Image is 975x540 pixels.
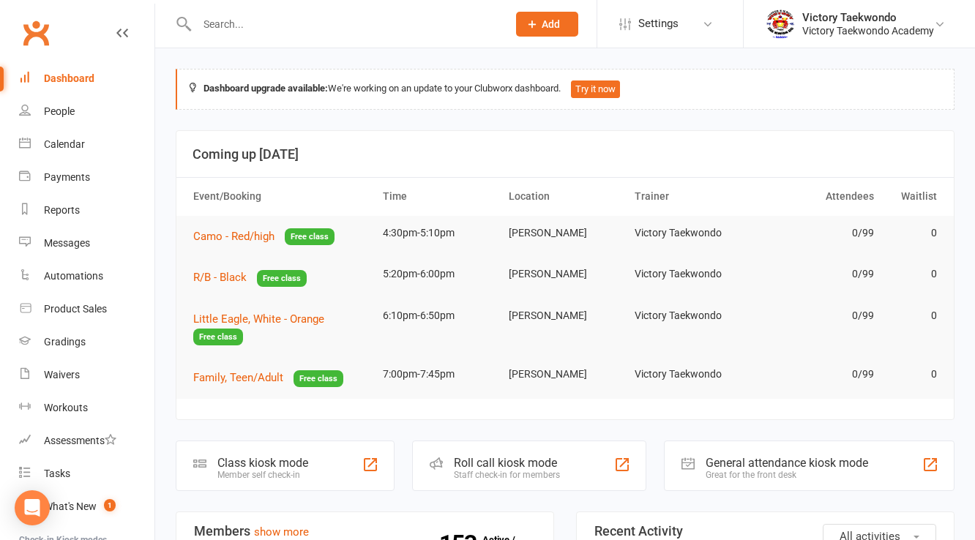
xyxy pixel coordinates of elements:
th: Location [502,178,628,215]
span: R/B - Black [193,271,247,284]
th: Waitlist [881,178,944,215]
td: 0 [881,216,944,250]
div: Workouts [44,402,88,413]
div: Victory Taekwondo [802,11,934,24]
div: What's New [44,500,97,512]
a: Gradings [19,326,154,359]
td: [PERSON_NAME] [502,257,628,291]
span: Camo - Red/high [193,230,274,243]
div: Reports [44,204,80,216]
div: General attendance kiosk mode [706,456,868,470]
a: Clubworx [18,15,54,51]
h3: Recent Activity [594,524,936,539]
span: Little Eagle, White - Orange [193,312,324,326]
td: 6:10pm-6:50pm [376,299,502,333]
img: thumb_image1542833429.png [766,10,795,39]
div: Great for the front desk [706,470,868,480]
th: Time [376,178,502,215]
th: Event/Booking [187,178,376,215]
a: What's New1 [19,490,154,523]
td: Victory Taekwondo [628,257,754,291]
span: Family, Teen/Adult [193,371,283,384]
td: 7:00pm-7:45pm [376,357,502,391]
div: Assessments [44,435,116,446]
td: 0 [881,357,944,391]
a: show more [254,525,309,539]
span: 1 [104,499,116,511]
input: Search... [193,14,497,34]
h3: Members [194,524,536,539]
th: Trainer [628,178,754,215]
h3: Coming up [DATE] [193,147,938,162]
div: Messages [44,237,90,249]
td: [PERSON_NAME] [502,357,628,391]
div: Dashboard [44,72,94,84]
div: Automations [44,270,103,282]
a: Automations [19,260,154,293]
strong: Dashboard upgrade available: [203,83,328,94]
td: 5:20pm-6:00pm [376,257,502,291]
td: 0/99 [754,357,880,391]
a: Reports [19,194,154,227]
td: 0 [881,299,944,333]
td: 0/99 [754,299,880,333]
a: Dashboard [19,62,154,95]
button: Family, Teen/AdultFree class [193,369,343,387]
td: 0 [881,257,944,291]
a: Assessments [19,424,154,457]
th: Attendees [754,178,880,215]
div: Gradings [44,336,86,348]
td: Victory Taekwondo [628,357,754,391]
a: Payments [19,161,154,194]
a: Workouts [19,391,154,424]
div: Staff check-in for members [454,470,560,480]
a: Product Sales [19,293,154,326]
button: Little Eagle, White - OrangeFree class [193,310,370,346]
span: Free class [294,370,343,387]
div: Product Sales [44,303,107,315]
td: [PERSON_NAME] [502,299,628,333]
div: Class kiosk mode [217,456,308,470]
span: Free class [285,228,335,245]
span: Free class [193,329,243,345]
td: 4:30pm-5:10pm [376,216,502,250]
button: Camo - Red/highFree class [193,228,335,246]
td: Victory Taekwondo [628,299,754,333]
button: Add [516,12,578,37]
div: Payments [44,171,90,183]
a: People [19,95,154,128]
span: Free class [257,270,307,287]
div: Waivers [44,369,80,380]
td: [PERSON_NAME] [502,216,628,250]
span: Add [542,18,560,30]
div: People [44,105,75,117]
td: Victory Taekwondo [628,216,754,250]
div: Calendar [44,138,85,150]
div: We're working on an update to your Clubworx dashboard. [176,69,955,110]
button: Try it now [571,80,620,98]
a: Waivers [19,359,154,391]
button: R/B - BlackFree class [193,269,307,287]
td: 0/99 [754,257,880,291]
div: Roll call kiosk mode [454,456,560,470]
td: 0/99 [754,216,880,250]
a: Calendar [19,128,154,161]
div: Tasks [44,468,70,479]
span: Settings [638,7,679,40]
div: Member self check-in [217,470,308,480]
a: Tasks [19,457,154,490]
a: Messages [19,227,154,260]
div: Victory Taekwondo Academy [802,24,934,37]
div: Open Intercom Messenger [15,490,50,525]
